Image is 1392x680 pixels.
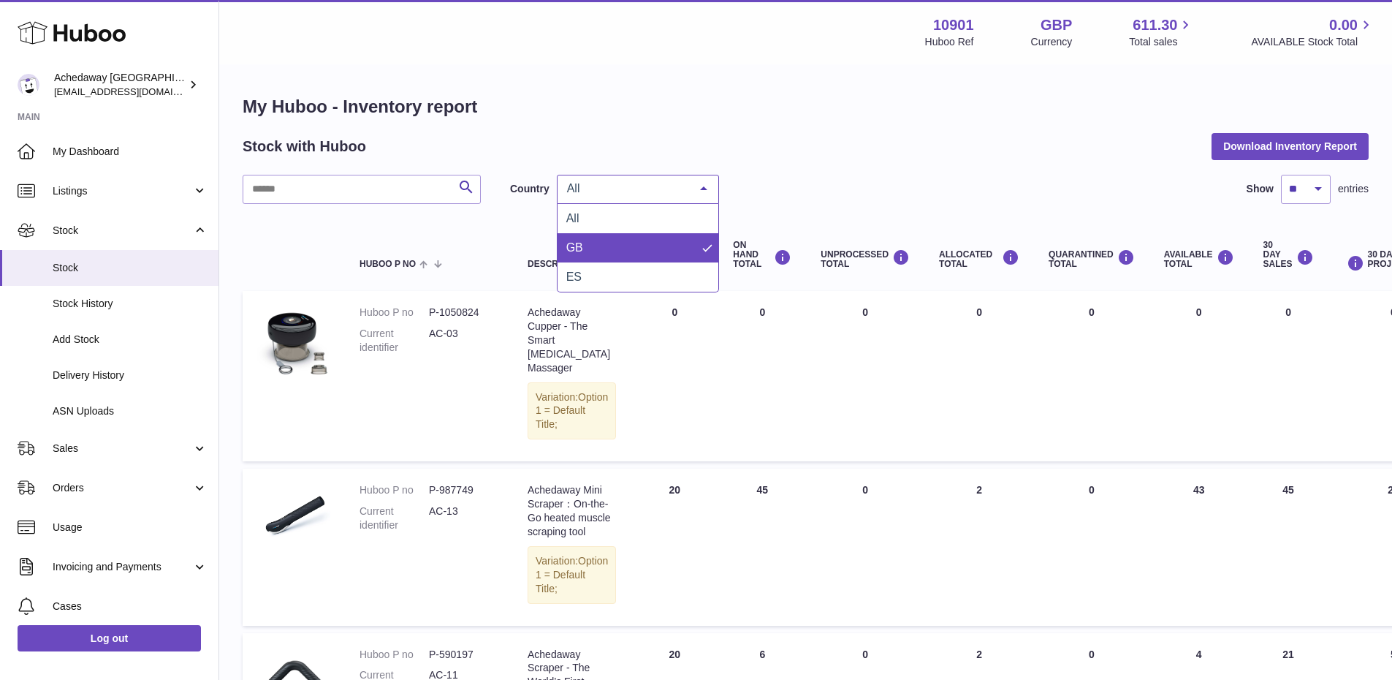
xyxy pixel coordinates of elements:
dd: P-1050824 [429,306,498,320]
strong: 10901 [933,15,974,35]
span: Description [528,260,587,269]
span: Usage [53,521,208,534]
div: Achedaway Cupper - The Smart [MEDICAL_DATA] Massager [528,306,616,374]
div: UNPROCESSED Total [821,249,910,269]
div: Currency [1031,35,1073,49]
span: entries [1338,182,1369,196]
span: ASN Uploads [53,404,208,418]
img: product image [257,483,330,556]
strong: GBP [1041,15,1072,35]
dt: Current identifier [360,327,429,355]
dd: P-987749 [429,483,498,497]
span: All [563,181,689,196]
td: 20 [631,469,718,625]
span: GB [566,241,583,254]
span: Orders [53,481,192,495]
h1: My Huboo - Inventory report [243,95,1369,118]
div: AVAILABLE Total [1164,249,1234,269]
span: Total sales [1129,35,1194,49]
a: 0.00 AVAILABLE Stock Total [1251,15,1374,49]
label: Country [510,182,549,196]
span: All [566,212,579,224]
dt: Huboo P no [360,483,429,497]
dd: AC-03 [429,327,498,355]
dd: AC-13 [429,505,498,532]
a: Log out [18,625,201,651]
span: Huboo P no [360,260,416,269]
div: ON HAND Total [733,241,791,270]
dt: Huboo P no [360,648,429,662]
span: 0.00 [1329,15,1358,35]
span: [EMAIL_ADDRESS][DOMAIN_NAME] [54,86,215,97]
span: AVAILABLE Stock Total [1251,35,1374,49]
span: 0 [1089,649,1095,660]
span: 611.30 [1133,15,1177,35]
span: Cases [53,600,208,613]
td: 0 [806,469,924,625]
td: 0 [806,291,924,461]
span: Stock [53,261,208,275]
div: Achedaway Mini Scraper：On-the-Go heated muscle scraping tool [528,483,616,539]
div: Achedaway [GEOGRAPHIC_DATA] [54,71,186,99]
label: Show [1247,182,1274,196]
span: Sales [53,442,192,456]
span: Invoicing and Payments [53,560,192,574]
td: 0 [1149,291,1249,461]
td: 2 [924,469,1034,625]
span: My Dashboard [53,145,208,159]
div: Variation: [528,546,616,604]
span: 0 [1089,306,1095,318]
span: 0 [1089,484,1095,496]
div: Huboo Ref [925,35,974,49]
td: 0 [1249,291,1328,461]
img: admin@newpb.co.uk [18,74,39,96]
dd: P-590197 [429,648,498,662]
span: Option 1 = Default Title; [536,555,608,594]
dt: Huboo P no [360,306,429,320]
button: Download Inventory Report [1212,133,1369,159]
div: QUARANTINED Total [1049,249,1135,269]
span: Option 1 = Default Title; [536,391,608,431]
span: Stock History [53,297,208,311]
dt: Current identifier [360,505,429,532]
div: ALLOCATED Total [939,249,1019,269]
td: 0 [631,291,718,461]
td: 0 [924,291,1034,461]
span: ES [566,271,582,283]
td: 43 [1149,469,1249,625]
img: product image [257,306,330,379]
td: 45 [718,469,806,625]
span: Add Stock [53,333,208,347]
td: 0 [718,291,806,461]
div: Variation: [528,382,616,440]
span: Stock [53,224,192,238]
a: 611.30 Total sales [1129,15,1194,49]
div: 30 DAY SALES [1263,241,1314,270]
td: 45 [1249,469,1328,625]
span: Delivery History [53,369,208,382]
span: Listings [53,184,192,198]
h2: Stock with Huboo [243,137,366,156]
